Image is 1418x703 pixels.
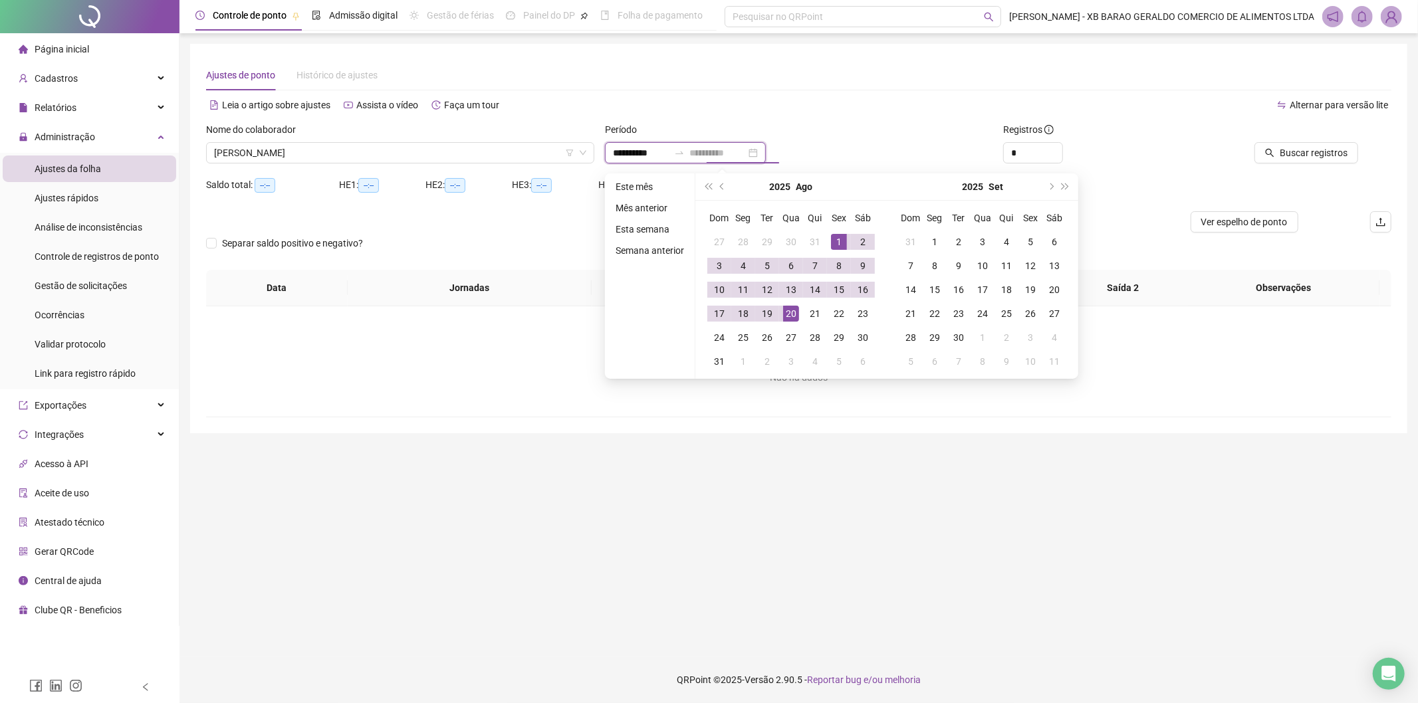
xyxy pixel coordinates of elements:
[1018,254,1042,278] td: 2025-09-12
[731,302,755,326] td: 2025-08-18
[903,353,919,369] div: 5
[783,306,799,322] div: 20
[222,100,330,110] span: Leia o artigo sobre ajustes
[35,132,95,142] span: Administração
[1042,230,1066,254] td: 2025-09-06
[851,326,875,350] td: 2025-08-30
[1058,173,1073,200] button: super-next-year
[903,282,919,298] div: 14
[951,330,967,346] div: 30
[779,302,803,326] td: 2025-08-20
[1198,280,1369,295] span: Observações
[927,330,943,346] div: 29
[807,234,823,250] div: 31
[923,302,947,326] td: 2025-09-22
[1042,326,1066,350] td: 2025-10-04
[1043,173,1058,200] button: next-year
[731,278,755,302] td: 2025-08-11
[141,682,150,692] span: left
[755,254,779,278] td: 2025-08-05
[35,458,88,469] span: Acesso à API
[1022,258,1038,274] div: 12
[701,173,715,200] button: super-prev-year
[711,306,727,322] div: 17
[759,353,775,369] div: 2
[951,258,967,274] div: 9
[899,278,923,302] td: 2025-09-14
[444,100,499,110] span: Faça um tour
[735,258,751,274] div: 4
[899,302,923,326] td: 2025-09-21
[735,353,751,369] div: 1
[1201,215,1288,229] span: Ver espelho de ponto
[783,330,799,346] div: 27
[770,173,791,200] button: year panel
[19,459,28,468] span: api
[711,258,727,274] div: 3
[999,330,1014,346] div: 2
[1254,142,1358,163] button: Buscar registros
[35,429,84,440] span: Integrações
[971,326,995,350] td: 2025-10-01
[923,254,947,278] td: 2025-09-08
[759,330,775,346] div: 26
[35,280,127,291] span: Gestão de solicitações
[783,353,799,369] div: 3
[755,278,779,302] td: 2025-08-12
[831,330,847,346] div: 29
[1018,230,1042,254] td: 2025-09-05
[995,230,1018,254] td: 2025-09-04
[1022,234,1038,250] div: 5
[19,576,28,585] span: info-circle
[195,11,205,20] span: clock-circle
[592,270,743,306] th: Entrada 1
[903,258,919,274] div: 7
[783,282,799,298] div: 13
[1044,125,1054,134] span: info-circle
[735,282,751,298] div: 11
[995,254,1018,278] td: 2025-09-11
[971,254,995,278] td: 2025-09-10
[855,353,871,369] div: 6
[759,306,775,322] div: 19
[971,230,995,254] td: 2025-09-03
[759,282,775,298] div: 12
[903,234,919,250] div: 31
[755,230,779,254] td: 2025-07-29
[735,234,751,250] div: 28
[831,258,847,274] div: 8
[1327,11,1339,23] span: notification
[206,270,348,306] th: Data
[807,282,823,298] div: 14
[1009,9,1314,24] span: [PERSON_NAME] - XB BARAO GERALDO COMERCIO DE ALIMENTOS LTDA
[19,605,28,615] span: gift
[855,330,871,346] div: 30
[35,575,102,586] span: Central de ajuda
[803,326,827,350] td: 2025-08-28
[962,173,983,200] button: year panel
[707,350,731,373] td: 2025-08-31
[927,353,943,369] div: 6
[947,350,971,373] td: 2025-10-07
[1018,302,1042,326] td: 2025-09-26
[999,234,1014,250] div: 4
[1373,658,1405,690] div: Open Intercom Messenger
[707,278,731,302] td: 2025-08-10
[951,234,967,250] div: 2
[923,206,947,230] th: Seg
[1022,306,1038,322] div: 26
[927,258,943,274] div: 8
[214,143,586,163] span: ANA CAROLINE DE SOUZA
[610,221,689,237] li: Esta semana
[1018,206,1042,230] th: Sex
[213,10,287,21] span: Controle de ponto
[731,350,755,373] td: 2025-09-01
[410,11,419,20] span: sun
[49,679,62,692] span: linkedin
[707,230,731,254] td: 2025-07-27
[35,400,86,411] span: Exportações
[827,206,851,230] th: Sex
[803,302,827,326] td: 2025-08-21
[35,44,89,54] span: Página inicial
[947,230,971,254] td: 2025-09-02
